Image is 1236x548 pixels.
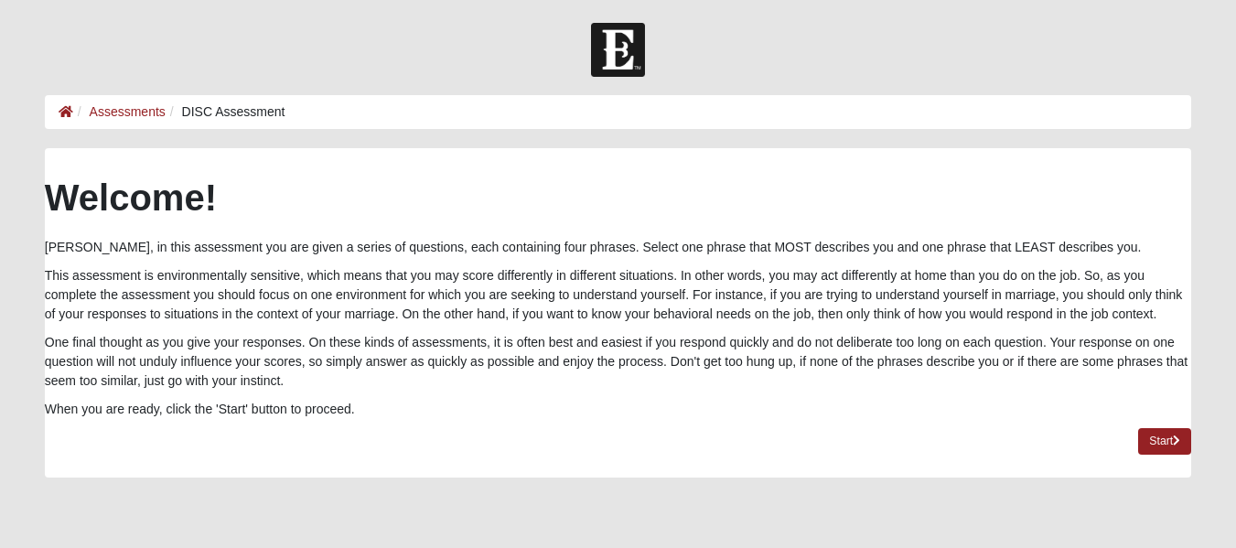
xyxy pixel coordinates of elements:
p: [PERSON_NAME], in this assessment you are given a series of questions, each containing four phras... [45,238,1191,257]
img: Church of Eleven22 Logo [591,23,645,77]
p: One final thought as you give your responses. On these kinds of assessments, it is often best and... [45,333,1191,391]
a: Start [1138,428,1191,455]
p: This assessment is environmentally sensitive, which means that you may score differently in diffe... [45,266,1191,324]
a: Assessments [90,104,166,119]
p: When you are ready, click the 'Start' button to proceed. [45,400,1191,419]
h2: Welcome! [45,176,1191,220]
li: DISC Assessment [166,102,285,122]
